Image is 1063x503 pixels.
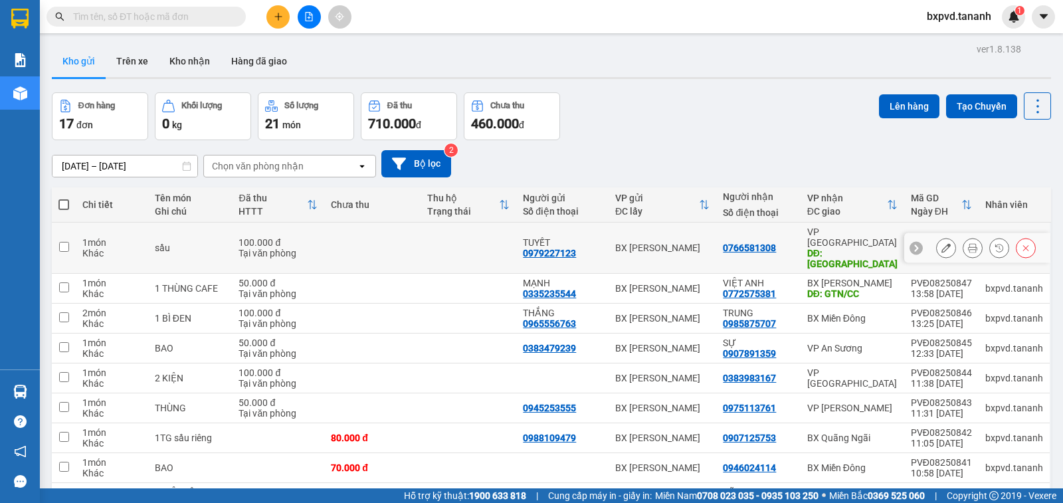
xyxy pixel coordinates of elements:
[155,462,226,473] div: BAO
[807,462,898,473] div: BX Miền Đông
[911,318,972,329] div: 13:25 [DATE]
[904,187,979,223] th: Toggle SortBy
[266,5,290,29] button: plus
[258,92,354,140] button: Số lượng21món
[427,193,500,203] div: Thu hộ
[523,433,576,443] div: 0988109479
[548,488,652,503] span: Cung cấp máy in - giấy in:
[82,278,142,288] div: 1 món
[985,403,1043,413] div: bxpvd.tananh
[155,433,226,443] div: 1TG sầu riêng
[985,313,1043,324] div: bxpvd.tananh
[723,243,776,253] div: 0766581308
[615,343,710,353] div: BX [PERSON_NAME]
[82,288,142,299] div: Khác
[1032,5,1055,29] button: caret-down
[807,343,898,353] div: VP An Sương
[82,199,142,210] div: Chi tiết
[807,206,887,217] div: ĐC giao
[11,9,29,29] img: logo-vxr
[829,488,925,503] span: Miền Bắc
[82,248,142,258] div: Khác
[282,120,301,130] span: món
[807,227,898,248] div: VP [GEOGRAPHIC_DATA]
[159,45,221,77] button: Kho nhận
[155,343,226,353] div: BAO
[471,116,519,132] span: 460.000
[361,92,457,140] button: Đã thu710.000đ
[155,193,226,203] div: Tên món
[1015,6,1024,15] sup: 1
[911,487,972,498] div: PVĐ08250840
[911,338,972,348] div: PVĐ08250845
[82,427,142,438] div: 1 món
[331,433,414,443] div: 80.000 đ
[723,348,776,359] div: 0907891359
[59,116,74,132] span: 17
[427,206,500,217] div: Trạng thái
[911,408,972,419] div: 11:31 [DATE]
[807,278,898,288] div: BX [PERSON_NAME]
[212,159,304,173] div: Chọn văn phòng nhận
[82,457,142,468] div: 1 món
[615,243,710,253] div: BX [PERSON_NAME]
[723,288,776,299] div: 0772575381
[723,278,793,288] div: VIỆT ANH
[239,338,318,348] div: 50.000 đ
[985,433,1043,443] div: bxpvd.tananh
[911,367,972,378] div: PVĐ08250844
[519,120,524,130] span: đ
[239,237,318,248] div: 100.000 đ
[655,488,819,503] span: Miền Nam
[239,348,318,359] div: Tại văn phòng
[331,462,414,473] div: 70.000 đ
[609,187,716,223] th: Toggle SortBy
[1017,6,1022,15] span: 1
[239,487,318,498] div: 100.000 đ
[723,191,793,202] div: Người nhận
[879,94,939,118] button: Lên hàng
[911,278,972,288] div: PVĐ08250847
[911,206,961,217] div: Ngày ĐH
[935,488,937,503] span: |
[76,120,93,130] span: đơn
[13,53,27,67] img: solution-icon
[464,92,560,140] button: Chưa thu460.000đ
[615,403,710,413] div: BX [PERSON_NAME]
[82,318,142,329] div: Khác
[723,462,776,473] div: 0946024114
[936,238,956,258] div: Sửa đơn hàng
[723,318,776,329] div: 0985875707
[239,367,318,378] div: 100.000 đ
[387,101,412,110] div: Đã thu
[239,408,318,419] div: Tại văn phòng
[239,278,318,288] div: 50.000 đ
[13,86,27,100] img: warehouse-icon
[985,462,1043,473] div: bxpvd.tananh
[265,116,280,132] span: 21
[523,248,576,258] div: 0979227123
[723,308,793,318] div: TRUNG
[239,378,318,389] div: Tại văn phòng
[239,193,307,203] div: Đã thu
[946,94,1017,118] button: Tạo Chuyến
[444,144,458,157] sup: 2
[911,427,972,438] div: PVĐ08250842
[615,313,710,324] div: BX [PERSON_NAME]
[807,288,898,299] div: DĐ: GTN/CC
[807,403,898,413] div: VP [PERSON_NAME]
[985,199,1043,210] div: Nhân viên
[162,116,169,132] span: 0
[523,403,576,413] div: 0945253555
[82,378,142,389] div: Khác
[723,338,793,348] div: SỰ
[801,187,904,223] th: Toggle SortBy
[807,248,898,269] div: DĐ: vĩnh đức
[331,199,414,210] div: Chưa thu
[523,318,576,329] div: 0965556763
[416,120,421,130] span: đ
[155,373,226,383] div: 2 KIỆN
[822,493,826,498] span: ⚪️
[615,283,710,294] div: BX [PERSON_NAME]
[155,92,251,140] button: Khối lượng0kg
